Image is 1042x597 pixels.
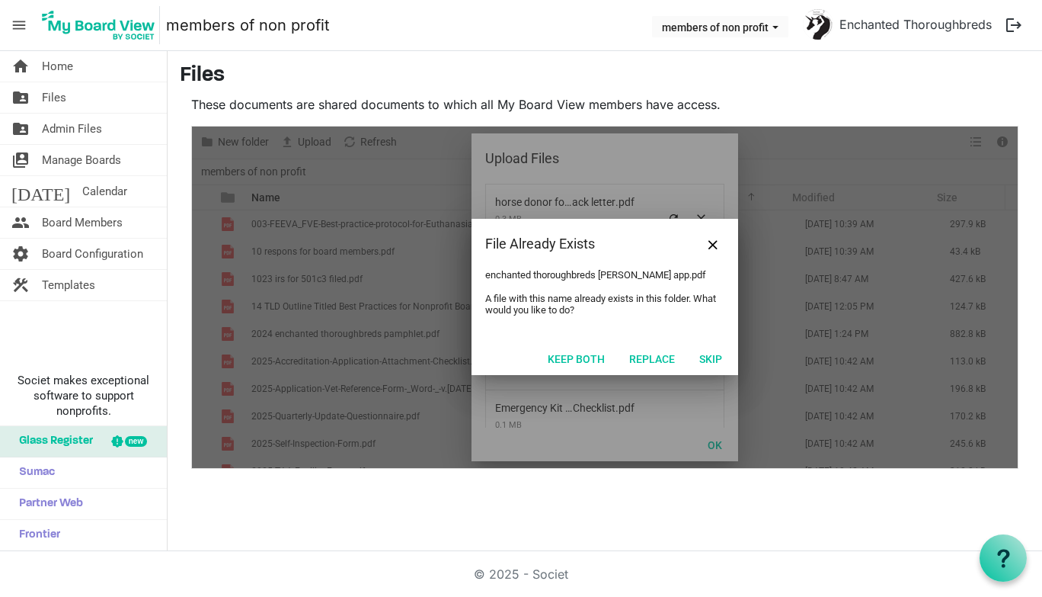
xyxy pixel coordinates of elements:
[42,270,95,300] span: Templates
[702,233,724,255] button: Close
[474,567,568,582] a: © 2025 - Societ
[998,9,1030,41] button: logout
[833,9,998,40] a: Enchanted Thoroughbreds
[125,436,147,447] div: new
[42,51,73,82] span: Home
[42,145,121,175] span: Manage Boards
[37,6,160,44] img: My Board View Logo
[191,95,1018,114] p: These documents are shared documents to which all My Board View members have access.
[11,520,60,550] span: Frontier
[42,114,102,144] span: Admin Files
[11,457,55,488] span: Sumac
[11,239,30,269] span: settings
[82,176,127,207] span: Calendar
[11,82,30,113] span: folder_shared
[11,489,83,519] span: Partner Web
[37,6,166,44] a: My Board View Logo
[166,10,330,40] a: members of non profit
[803,9,833,40] img: Z2WzJvpuSFf6iI5i8gaPesesSIehY5wLbQ0KhjQuudxqI-3xLZkzG2yrhWBDCYCtXWYSXzk9QCJqHPPVTdTtCA_thumb.png
[485,281,724,328] div: A file with this name already exists in this folder. What would you like to do?
[619,348,685,369] button: Replace
[471,269,738,342] div: enchanted thoroughbreds [PERSON_NAME] app.pdf
[11,426,93,457] span: Glass Register
[11,176,70,207] span: [DATE]
[689,348,732,369] button: Skip
[652,16,788,37] button: members of non profit dropdownbutton
[5,11,34,40] span: menu
[11,207,30,238] span: people
[42,239,143,269] span: Board Configuration
[538,348,615,369] button: Keep both
[11,270,30,300] span: construction
[11,51,30,82] span: home
[11,145,30,175] span: switch_account
[180,63,1030,89] h3: Files
[42,207,123,238] span: Board Members
[7,373,160,419] span: Societ makes exceptional software to support nonprofits.
[485,233,676,255] div: File Already Exists
[42,82,66,113] span: Files
[11,114,30,144] span: folder_shared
